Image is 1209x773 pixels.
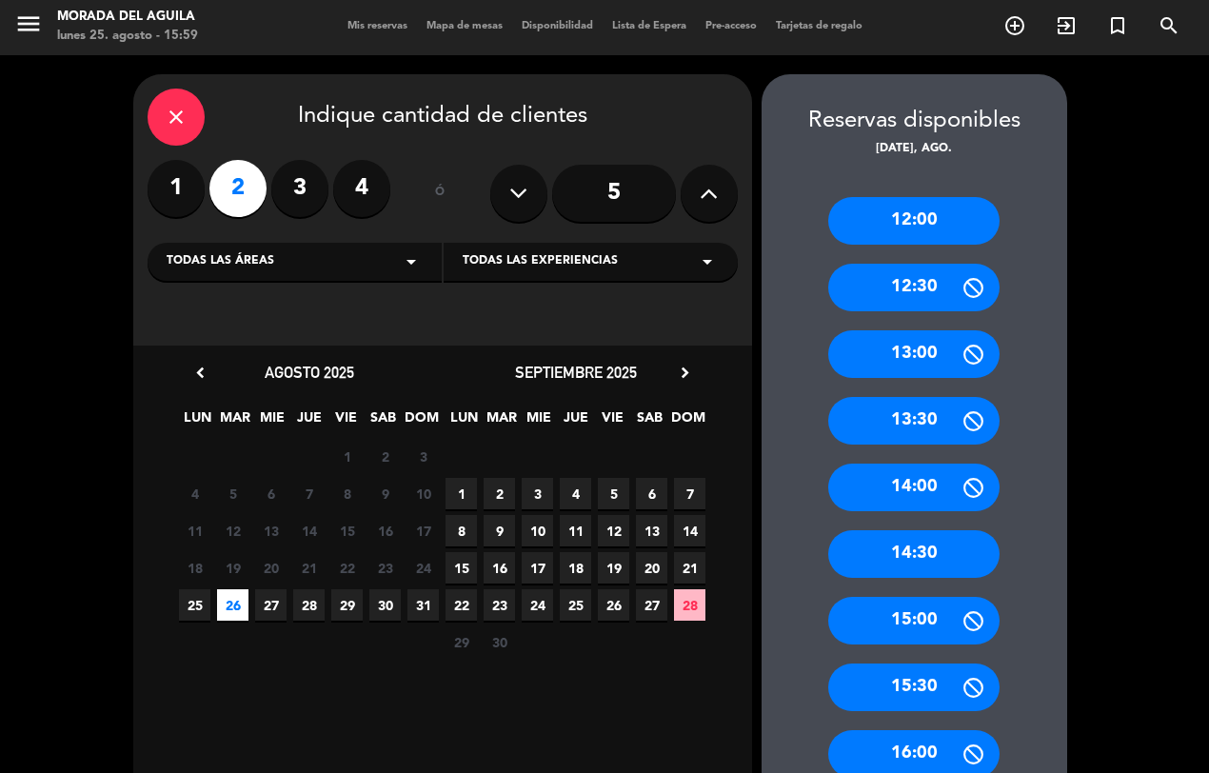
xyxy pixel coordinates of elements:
[1158,14,1180,37] i: search
[400,250,423,273] i: arrow_drop_down
[14,10,43,38] i: menu
[148,89,738,146] div: Indique cantidad de clientes
[409,160,471,227] div: ó
[271,160,328,217] label: 3
[762,140,1067,159] div: [DATE], ago.
[293,478,325,509] span: 7
[407,589,439,621] span: 31
[522,515,553,546] span: 10
[522,552,553,584] span: 17
[598,589,629,621] span: 26
[217,589,248,621] span: 26
[512,21,603,31] span: Disponibilidad
[523,406,554,438] span: MIE
[265,363,354,382] span: agosto 2025
[675,363,695,383] i: chevron_right
[828,597,1000,644] div: 15:00
[636,589,667,621] span: 27
[1055,14,1078,37] i: exit_to_app
[560,406,591,438] span: JUE
[636,478,667,509] span: 6
[560,478,591,509] span: 4
[636,552,667,584] span: 20
[560,515,591,546] span: 11
[14,10,43,45] button: menu
[828,464,1000,511] div: 14:00
[293,552,325,584] span: 21
[293,406,325,438] span: JUE
[407,552,439,584] span: 24
[190,363,210,383] i: chevron_left
[486,406,517,438] span: MAR
[293,589,325,621] span: 28
[256,406,287,438] span: MIE
[333,160,390,217] label: 4
[560,589,591,621] span: 25
[217,478,248,509] span: 5
[331,478,363,509] span: 8
[484,478,515,509] span: 2
[217,552,248,584] span: 19
[828,264,1000,311] div: 12:30
[636,515,667,546] span: 13
[1003,14,1026,37] i: add_circle_outline
[405,406,436,438] span: DOM
[255,552,287,584] span: 20
[148,160,205,217] label: 1
[598,552,629,584] span: 19
[407,478,439,509] span: 10
[179,589,210,621] span: 25
[603,21,696,31] span: Lista de Espera
[338,21,417,31] span: Mis reservas
[167,252,274,271] span: Todas las áreas
[463,252,618,271] span: Todas las experiencias
[369,552,401,584] span: 23
[671,406,703,438] span: DOM
[293,515,325,546] span: 14
[446,515,477,546] span: 8
[515,363,637,382] span: septiembre 2025
[331,515,363,546] span: 15
[57,27,198,46] div: lunes 25. agosto - 15:59
[331,589,363,621] span: 29
[446,626,477,658] span: 29
[369,515,401,546] span: 16
[330,406,362,438] span: VIE
[331,441,363,472] span: 1
[484,589,515,621] span: 23
[255,589,287,621] span: 27
[560,552,591,584] span: 18
[448,406,480,438] span: LUN
[446,478,477,509] span: 1
[597,406,628,438] span: VIE
[522,589,553,621] span: 24
[828,664,1000,711] div: 15:30
[598,478,629,509] span: 5
[1106,14,1129,37] i: turned_in_not
[674,478,705,509] span: 7
[407,515,439,546] span: 17
[407,441,439,472] span: 3
[417,21,512,31] span: Mapa de mesas
[522,478,553,509] span: 3
[255,515,287,546] span: 13
[828,330,1000,378] div: 13:00
[766,21,872,31] span: Tarjetas de regalo
[209,160,267,217] label: 2
[828,530,1000,578] div: 14:30
[828,397,1000,445] div: 13:30
[369,441,401,472] span: 2
[484,626,515,658] span: 30
[598,515,629,546] span: 12
[696,250,719,273] i: arrow_drop_down
[762,103,1067,140] div: Reservas disponibles
[674,515,705,546] span: 14
[484,552,515,584] span: 16
[446,552,477,584] span: 15
[182,406,213,438] span: LUN
[179,478,210,509] span: 4
[255,478,287,509] span: 6
[179,515,210,546] span: 11
[219,406,250,438] span: MAR
[57,8,198,27] div: Morada del Aguila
